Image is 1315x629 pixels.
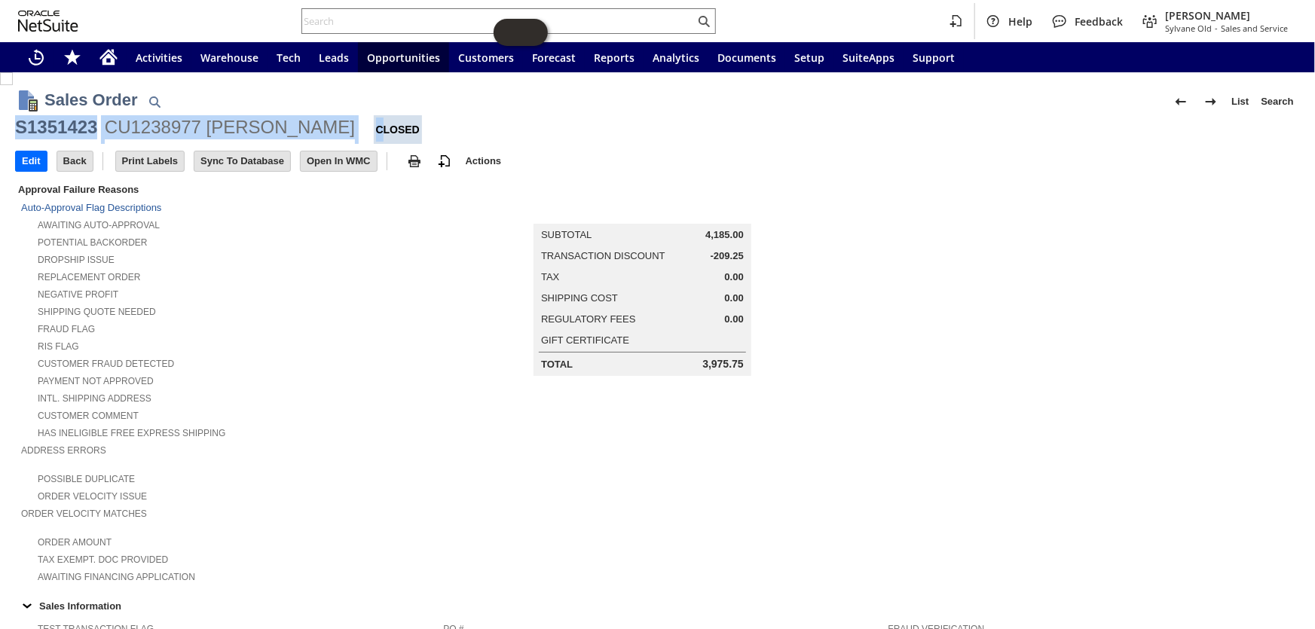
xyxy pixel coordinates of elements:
caption: Summary [534,200,751,224]
input: Print Labels [116,151,184,171]
a: Payment not approved [38,376,154,386]
iframe: Click here to launch Oracle Guided Learning Help Panel [494,19,548,46]
a: Reports [585,42,644,72]
div: CU1238977 [PERSON_NAME] [105,115,355,139]
a: Order Amount [38,537,112,548]
a: Negative Profit [38,289,118,300]
a: Tax Exempt. Doc Provided [38,554,168,565]
span: [PERSON_NAME] [1165,8,1288,23]
div: Approval Failure Reasons [15,181,437,198]
a: Forecast [523,42,585,72]
span: Forecast [532,50,576,65]
a: Activities [127,42,191,72]
span: Analytics [653,50,699,65]
a: Customer Fraud Detected [38,359,174,369]
a: Subtotal [541,229,592,240]
span: 0.00 [725,271,744,283]
span: Support [913,50,955,65]
span: Warehouse [200,50,258,65]
div: S1351423 [15,115,97,139]
a: Analytics [644,42,708,72]
span: Setup [794,50,824,65]
a: Customer Comment [38,411,139,421]
span: 3,975.75 [702,358,744,371]
input: Open In WMC [301,151,377,171]
span: - [1215,23,1218,34]
span: SuiteApps [843,50,895,65]
a: Order Velocity Issue [38,491,147,502]
a: Regulatory Fees [541,313,635,325]
a: Documents [708,42,785,72]
svg: Search [695,12,713,30]
span: Help [1008,14,1032,29]
img: add-record.svg [436,152,454,170]
a: Gift Certificate [541,334,629,346]
span: -209.25 [711,250,744,262]
input: Edit [16,151,47,171]
input: Search [302,12,695,30]
a: Warehouse [191,42,268,72]
a: Support [904,42,964,72]
a: List [1226,90,1255,114]
a: Has Ineligible Free Express Shipping [38,428,225,438]
a: Tech [268,42,310,72]
span: 4,185.00 [705,229,744,241]
a: Fraud Flag [38,324,95,334]
a: Recent Records [18,42,54,72]
img: Quick Find [145,93,164,111]
a: Search [1255,90,1300,114]
a: Shipping Cost [541,292,618,304]
a: Leads [310,42,358,72]
a: Home [90,42,127,72]
span: 0.00 [725,292,744,304]
span: Sales and Service [1221,23,1288,34]
a: Shipping Quote Needed [38,307,156,317]
a: Intl. Shipping Address [38,393,151,404]
a: Replacement Order [38,272,140,282]
a: Tax [541,271,559,282]
a: Setup [785,42,833,72]
span: Reports [594,50,635,65]
input: Back [57,151,93,171]
a: Dropship Issue [38,255,115,265]
span: Oracle Guided Learning Widget. To move around, please hold and drag [521,19,548,46]
a: Customers [449,42,523,72]
span: Documents [717,50,776,65]
svg: Recent Records [27,48,45,66]
a: Total [541,359,573,370]
span: Customers [458,50,514,65]
a: Address Errors [21,445,106,456]
span: 0.00 [725,313,744,325]
img: Next [1202,93,1220,111]
img: print.svg [405,152,424,170]
span: Feedback [1075,14,1123,29]
a: Opportunities [358,42,449,72]
span: Opportunities [367,50,440,65]
svg: logo [18,11,78,32]
a: Actions [460,155,508,166]
a: RIS flag [38,341,79,352]
a: Possible Duplicate [38,474,135,484]
a: Order Velocity Matches [21,508,147,519]
div: Closed [374,115,422,144]
span: Activities [136,50,182,65]
a: Awaiting Auto-Approval [38,220,160,231]
div: Sales Information [15,596,1294,615]
h1: Sales Order [44,87,138,112]
img: Previous [1172,93,1190,111]
div: Shortcuts [54,42,90,72]
td: Sales Information [15,596,1300,615]
svg: Home [99,48,118,66]
a: Potential Backorder [38,237,148,248]
svg: Shortcuts [63,48,81,66]
a: Awaiting Financing Application [38,572,195,582]
a: Transaction Discount [541,250,665,261]
span: Leads [319,50,349,65]
input: Sync To Database [194,151,290,171]
span: Tech [277,50,301,65]
a: Auto-Approval Flag Descriptions [21,202,161,213]
a: SuiteApps [833,42,904,72]
span: Sylvane Old [1165,23,1212,34]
